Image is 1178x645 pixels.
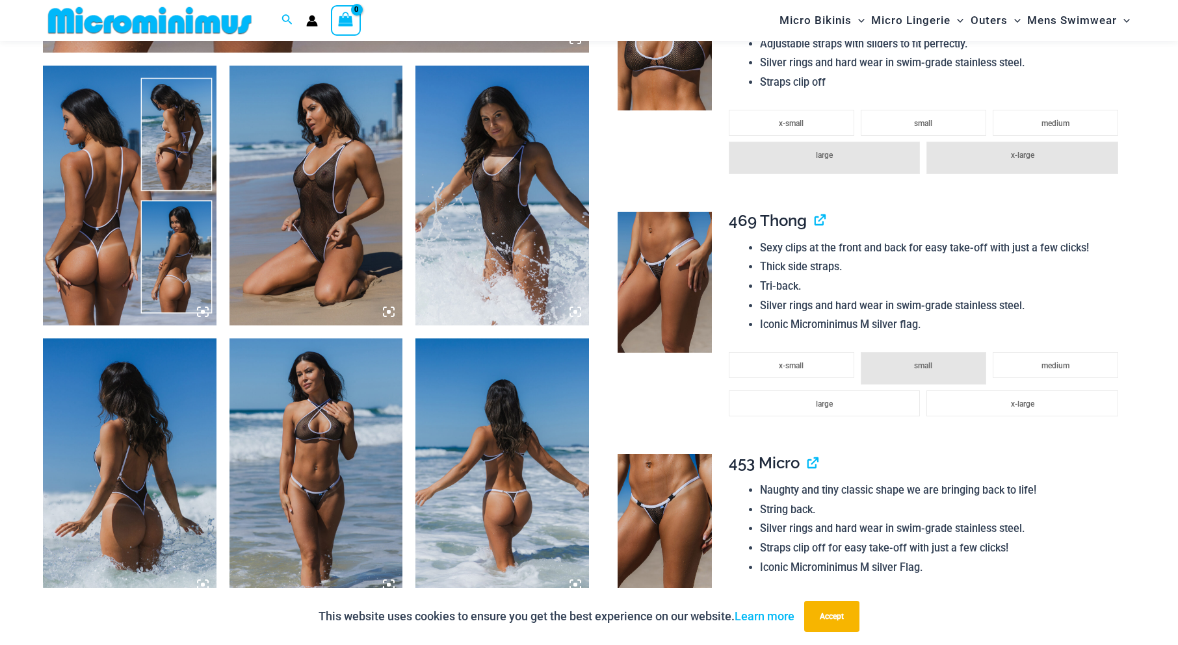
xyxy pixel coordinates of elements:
[779,361,804,370] span: x-small
[415,66,589,325] img: Tradewinds Ink and Ivory 807 One Piece
[229,338,403,598] img: Tradewinds Ink and Ivory 384 Halter 469 Thong
[760,519,1124,538] li: Silver rings and hard wear in swim-grade stainless steel.
[852,4,865,37] span: Menu Toggle
[1041,361,1069,370] span: medium
[816,151,833,160] span: large
[729,110,854,136] li: x-small
[729,390,920,416] li: large
[618,454,712,596] img: Tradewinds Ink and Ivory 317 Tri Top 453 Micro
[774,2,1135,39] nav: Site Navigation
[861,352,986,385] li: small
[729,453,800,472] span: 453 Micro
[618,212,712,353] img: Tradewinds Ink and Ivory 469 Thong
[1024,4,1133,37] a: Mens SwimwearMenu ToggleMenu Toggle
[967,4,1024,37] a: OutersMenu ToggleMenu Toggle
[760,500,1124,520] li: String back.
[760,53,1124,73] li: Silver rings and hard wear in swim-grade stainless steel.
[43,66,216,325] img: Collection Pack b (1)
[760,481,1124,500] li: Naughty and tiny classic shape we are bringing back to life!
[760,315,1124,335] li: Iconic Microminimus M silver flag.
[43,338,216,598] img: Tradewinds Ink and Ivory 807 One Piece
[950,4,963,37] span: Menu Toggle
[1027,4,1117,37] span: Mens Swimwear
[760,538,1124,558] li: Straps clip off for easy take-off with just a few clicks!
[1011,399,1034,409] span: x-large
[729,142,920,174] li: large
[735,609,794,623] a: Learn more
[760,296,1124,316] li: Silver rings and hard wear in swim-grade stainless steel.
[914,361,932,370] span: small
[319,607,794,626] p: This website uses cookies to ensure you get the best experience on our website.
[926,142,1118,174] li: x-large
[760,257,1124,277] li: Thick side straps.
[868,4,967,37] a: Micro LingerieMenu ToggleMenu Toggle
[804,601,859,632] button: Accept
[760,238,1124,258] li: Sexy clips at the front and back for easy take-off with just a few clicks!
[1117,4,1130,37] span: Menu Toggle
[415,338,589,598] img: Tradewinds Ink and Ivory 384 Halter 469 Thong
[306,15,318,27] a: Account icon link
[760,558,1124,577] li: Iconic Microminimus M silver Flag.
[926,390,1118,416] li: x-large
[816,399,833,409] span: large
[776,4,868,37] a: Micro BikinisMenu ToggleMenu Toggle
[993,110,1118,136] li: medium
[760,34,1124,54] li: Adjustable straps with sliders to fit perfectly.
[331,5,361,35] a: View Shopping Cart, empty
[1011,151,1034,160] span: x-large
[993,352,1118,378] li: medium
[43,6,257,35] img: MM SHOP LOGO FLAT
[729,211,807,230] span: 469 Thong
[1041,119,1069,128] span: medium
[281,12,293,29] a: Search icon link
[229,66,403,325] img: Tradewinds Ink and Ivory 807 One Piece
[914,119,932,128] span: small
[760,73,1124,92] li: Straps clip off
[1008,4,1021,37] span: Menu Toggle
[779,119,804,128] span: x-small
[971,4,1008,37] span: Outers
[760,277,1124,296] li: Tri-back.
[729,352,854,378] li: x-small
[779,4,852,37] span: Micro Bikinis
[871,4,950,37] span: Micro Lingerie
[861,110,986,136] li: small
